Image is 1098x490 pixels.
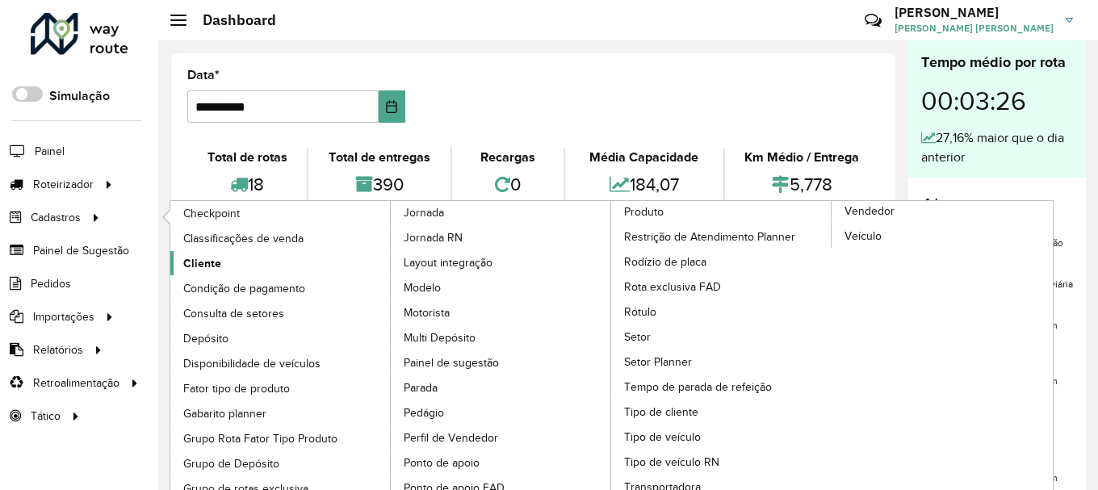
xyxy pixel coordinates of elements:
span: Ponto de apoio [404,454,480,471]
a: Depósito [170,326,392,350]
a: Setor [611,325,832,349]
a: Tipo de veículo [611,425,832,449]
a: Motorista [391,300,612,325]
span: Multi Depósito [404,329,476,346]
a: Rota exclusiva FAD [611,274,832,299]
span: Checkpoint [183,205,240,222]
button: Choose Date [379,90,405,123]
div: 184,07 [569,167,719,202]
a: Condição de pagamento [170,276,392,300]
span: Parada [404,379,438,396]
div: 390 [312,167,446,202]
span: Disponibilidade de veículos [183,355,321,372]
a: Setor Planner [611,350,832,374]
span: Retroalimentação [33,375,119,392]
h3: [PERSON_NAME] [895,5,1054,20]
span: Rodízio de placa [624,253,706,270]
span: Pedidos [31,275,71,292]
span: Rota exclusiva FAD [624,279,721,295]
span: Tático [31,408,61,425]
span: Tipo de veículo RN [624,454,719,471]
div: 0 [456,167,559,202]
span: Depósito [183,330,228,347]
span: Roteirizador [33,176,94,193]
span: Fator tipo de produto [183,380,290,397]
a: Contato Rápido [856,3,891,38]
a: Checkpoint [170,201,392,225]
a: Jornada RN [391,225,612,249]
a: Veículo [832,224,1053,248]
span: Motorista [404,304,450,321]
span: Setor [624,329,651,346]
a: Modelo [391,275,612,299]
span: Cadastros [31,209,81,226]
div: 00:03:26 [921,73,1073,128]
a: Grupo Rota Fator Tipo Produto [170,426,392,450]
span: Tipo de cliente [624,404,698,421]
div: Km Médio / Entrega [729,148,875,167]
span: Tipo de veículo [624,429,701,446]
label: Simulação [49,86,110,106]
span: Perfil de Vendedor [404,429,498,446]
span: Relatórios [33,341,83,358]
span: Jornada [404,204,444,221]
span: Tempo de parada de refeição [624,379,772,396]
span: Grupo Rota Fator Tipo Produto [183,430,337,447]
span: Condição de pagamento [183,280,305,297]
span: Importações [33,308,94,325]
span: Painel [35,143,65,160]
span: Grupo de Depósito [183,455,279,472]
div: 5,778 [729,167,875,202]
span: Classificações de venda [183,230,304,247]
div: Total de entregas [312,148,446,167]
div: 27,16% maior que o dia anterior [921,128,1073,167]
span: Cliente [183,255,221,272]
a: Tempo de parada de refeição [611,375,832,399]
span: Setor Planner [624,354,692,371]
a: Ponto de apoio [391,450,612,475]
span: Veículo [844,228,882,245]
span: Pedágio [404,404,444,421]
a: Consulta de setores [170,301,392,325]
a: Parada [391,375,612,400]
span: Painel de sugestão [404,354,499,371]
span: Gabarito planner [183,405,266,422]
a: Tipo de veículo RN [611,450,832,474]
a: Gabarito planner [170,401,392,425]
a: Rótulo [611,299,832,324]
a: Disponibilidade de veículos [170,351,392,375]
span: Restrição de Atendimento Planner [624,228,795,245]
div: Total de rotas [191,148,303,167]
a: Cliente [170,251,392,275]
a: Perfil de Vendedor [391,425,612,450]
a: Fator tipo de produto [170,376,392,400]
label: Data [187,65,220,85]
span: Layout integração [404,254,492,271]
span: Consulta de setores [183,305,284,322]
h4: Alertas [921,194,1073,217]
span: Painel de Sugestão [33,242,129,259]
span: Produto [624,203,664,220]
div: 18 [191,167,303,202]
span: Rótulo [624,304,656,320]
div: Tempo médio por rota [921,52,1073,73]
span: Vendedor [844,203,895,220]
a: Multi Depósito [391,325,612,350]
a: Pedágio [391,400,612,425]
div: Recargas [456,148,559,167]
a: Tipo de cliente [611,400,832,424]
div: Média Capacidade [569,148,719,167]
span: Modelo [404,279,441,296]
a: Grupo de Depósito [170,451,392,475]
a: Painel de sugestão [391,350,612,375]
h2: Dashboard [186,11,276,29]
a: Restrição de Atendimento Planner [611,224,832,249]
a: Layout integração [391,250,612,274]
span: [PERSON_NAME] [PERSON_NAME] [895,21,1054,36]
a: Rodízio de placa [611,249,832,274]
a: Classificações de venda [170,226,392,250]
span: Jornada RN [404,229,463,246]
